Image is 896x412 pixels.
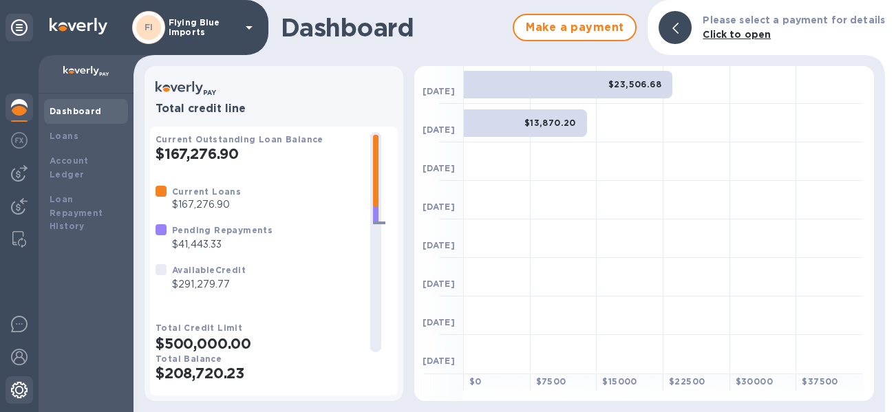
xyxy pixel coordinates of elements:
[50,131,78,141] b: Loans
[423,163,455,173] b: [DATE]
[736,376,773,387] b: $ 30000
[423,86,455,96] b: [DATE]
[172,237,273,252] p: $41,443.33
[608,79,661,89] b: $23,506.68
[423,202,455,212] b: [DATE]
[423,124,455,135] b: [DATE]
[156,102,392,116] h3: Total credit line
[513,14,637,41] button: Make a payment
[11,132,28,149] img: Foreign exchange
[469,376,482,387] b: $ 0
[423,279,455,289] b: [DATE]
[169,18,237,37] p: Flying Blue Imports
[802,376,838,387] b: $ 37500
[423,356,455,366] b: [DATE]
[281,13,506,42] h1: Dashboard
[172,225,273,235] b: Pending Repayments
[524,118,576,128] b: $13,870.20
[423,240,455,250] b: [DATE]
[156,145,359,162] h2: $167,276.90
[172,265,246,275] b: Available Credit
[156,323,242,333] b: Total Credit Limit
[50,155,89,180] b: Account Ledger
[145,22,153,32] b: FI
[156,134,323,144] b: Current Outstanding Loan Balance
[156,365,392,382] h2: $208,720.23
[703,29,771,40] b: Click to open
[50,194,103,232] b: Loan Repayment History
[6,14,33,41] div: Unpin categories
[536,376,566,387] b: $ 7500
[423,317,455,327] b: [DATE]
[50,18,107,34] img: Logo
[172,186,241,197] b: Current Loans
[602,376,637,387] b: $ 15000
[703,14,885,25] b: Please select a payment for details
[156,354,222,364] b: Total Balance
[172,197,241,212] p: $167,276.90
[156,335,359,352] h2: $500,000.00
[172,277,246,292] p: $291,279.77
[525,19,624,36] span: Make a payment
[50,106,102,116] b: Dashboard
[669,376,705,387] b: $ 22500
